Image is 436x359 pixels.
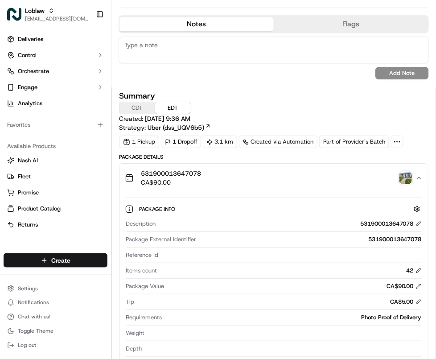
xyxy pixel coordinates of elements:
button: Notifications [4,297,107,309]
a: Fleet [7,173,104,181]
span: Settings [18,285,38,292]
button: Flags [274,17,428,31]
button: CDT [119,102,155,114]
button: 531900013647078CA$90.00photo_proof_of_delivery image [119,164,428,192]
span: Reference Id [126,251,158,259]
a: 📗Knowledge Base [5,126,72,142]
div: CA$90.00 [387,282,422,290]
span: Tip [126,298,134,306]
span: Uber (dss_UQV6b5) [148,123,204,132]
div: 531900013647078 [360,220,422,228]
button: Log out [4,339,107,352]
div: Start new chat [30,85,146,94]
a: Powered byPylon [63,151,108,158]
a: Deliveries [4,32,107,46]
div: Package Details [119,153,428,161]
button: Orchestrate [4,64,107,78]
span: 531900013647078 [141,169,201,178]
button: Promise [4,186,107,200]
span: Log out [18,342,36,349]
button: Returns [4,218,107,232]
span: Chat with us! [18,314,50,321]
div: CA$5.00 [390,298,422,306]
span: Fleet [18,173,31,181]
button: Loblaw [25,6,45,15]
div: Photo Proof of Delivery [165,314,422,322]
div: 1 Pickup [119,136,159,148]
div: Available Products [4,139,107,153]
button: Start new chat [152,88,162,99]
a: Product Catalog [7,205,104,213]
button: Control [4,48,107,62]
span: [DATE] 9:36 AM [145,115,190,123]
p: Welcome 👋 [9,36,162,50]
span: Returns [18,221,38,229]
img: 1736555255976-a54dd68f-1ca7-489b-9aae-adbdc363a1c4 [9,85,25,101]
span: Weight [126,329,144,337]
button: [EMAIL_ADDRESS][DOMAIN_NAME] [25,15,89,22]
span: Knowledge Base [18,129,68,138]
img: photo_proof_of_delivery image [399,172,412,184]
span: Promise [18,189,39,197]
img: Loblaw [7,7,21,21]
span: Analytics [18,99,42,107]
a: Returns [7,221,104,229]
button: Toggle Theme [4,325,107,338]
span: CA$90.00 [141,178,201,187]
span: Product Catalog [18,205,61,213]
span: Engage [18,83,37,91]
a: Nash AI [7,157,104,165]
div: We're available if you need us! [30,94,113,101]
button: EDT [155,102,191,114]
div: 1 Dropoff [161,136,201,148]
a: 💻API Documentation [72,126,147,142]
a: Uber (dss_UQV6b5) [148,123,211,132]
span: Created: [119,114,190,123]
span: Control [18,51,37,59]
div: 📗 [9,130,16,137]
button: Notes [119,17,274,31]
span: Package Value [126,282,164,290]
button: LoblawLoblaw[EMAIL_ADDRESS][DOMAIN_NAME] [4,4,92,25]
span: Nash AI [18,157,38,165]
span: Requirements [126,314,162,322]
span: Package External Identifier [126,235,196,243]
span: Description [126,220,156,228]
button: Product Catalog [4,202,107,216]
a: Analytics [4,96,107,111]
span: Package Info [139,206,177,213]
div: 💻 [75,130,82,137]
span: API Documentation [84,129,143,138]
div: 3.1 km [203,136,237,148]
input: Got a question? Start typing here... [23,58,160,67]
button: Nash AI [4,153,107,168]
button: Engage [4,80,107,95]
button: Chat with us! [4,311,107,323]
span: Depth [126,345,142,353]
span: Create [51,256,70,265]
h3: Summary [119,92,155,100]
span: Toggle Theme [18,328,53,335]
span: Items count [126,267,157,275]
button: Fleet [4,169,107,184]
span: Pylon [89,151,108,158]
span: Deliveries [18,35,43,43]
span: Notifications [18,299,49,306]
button: Settings [4,282,107,295]
img: Nash [9,9,27,27]
div: 531900013647078 [200,235,422,243]
div: Strategy: [119,123,211,132]
a: Created via Automation [239,136,317,148]
div: 42 [407,267,422,275]
span: Orchestrate [18,67,49,75]
div: Favorites [4,118,107,132]
a: Promise [7,189,104,197]
button: Create [4,253,107,268]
